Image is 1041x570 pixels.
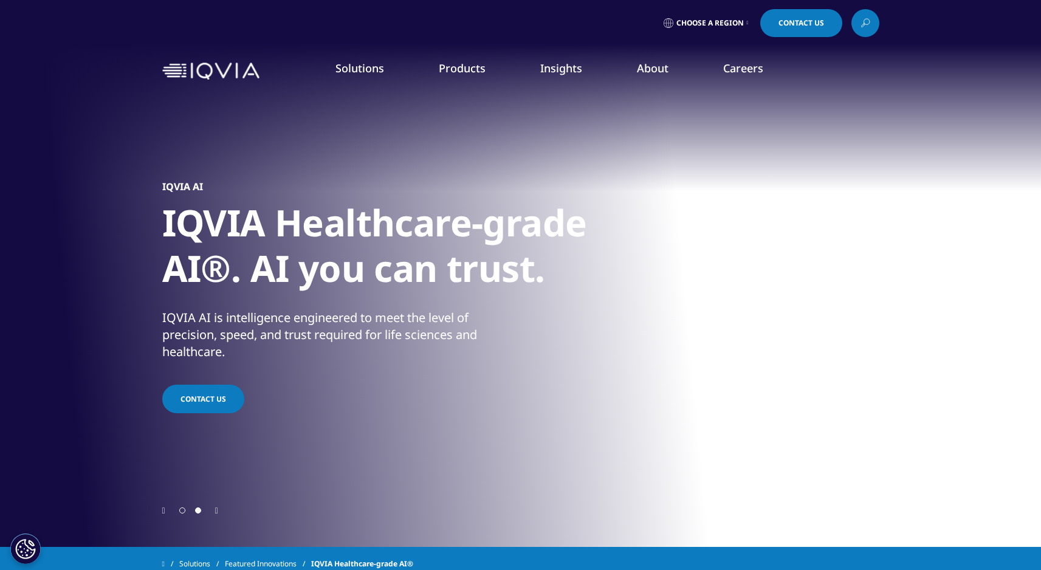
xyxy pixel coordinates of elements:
a: Solutions [335,61,384,75]
h1: IQVIA Healthcare-grade AI®. AI you can trust. [162,200,618,298]
button: Cookie 设置 [10,534,41,564]
img: IQVIA Healthcare Information Technology and Pharma Clinical Research Company [162,63,259,80]
span: Go to slide 2 [195,507,201,513]
a: Contact Us [760,9,842,37]
div: Next slide [215,504,218,516]
span: Contact Us [778,19,824,27]
div: Previous slide [162,504,165,516]
a: About [637,61,668,75]
h5: IQVIA AI [162,180,203,193]
a: Careers [723,61,763,75]
span: Go to slide 1 [179,507,185,513]
span: Contact Us [180,394,226,404]
span: Choose a Region [676,18,744,28]
a: Contact Us [162,385,244,413]
nav: Primary [264,43,879,100]
div: IQVIA AI is intelligence engineered to meet the level of precision, speed, and trust required for... [162,309,518,360]
a: Insights [540,61,582,75]
a: Products [439,61,486,75]
div: 2 / 2 [162,91,879,504]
